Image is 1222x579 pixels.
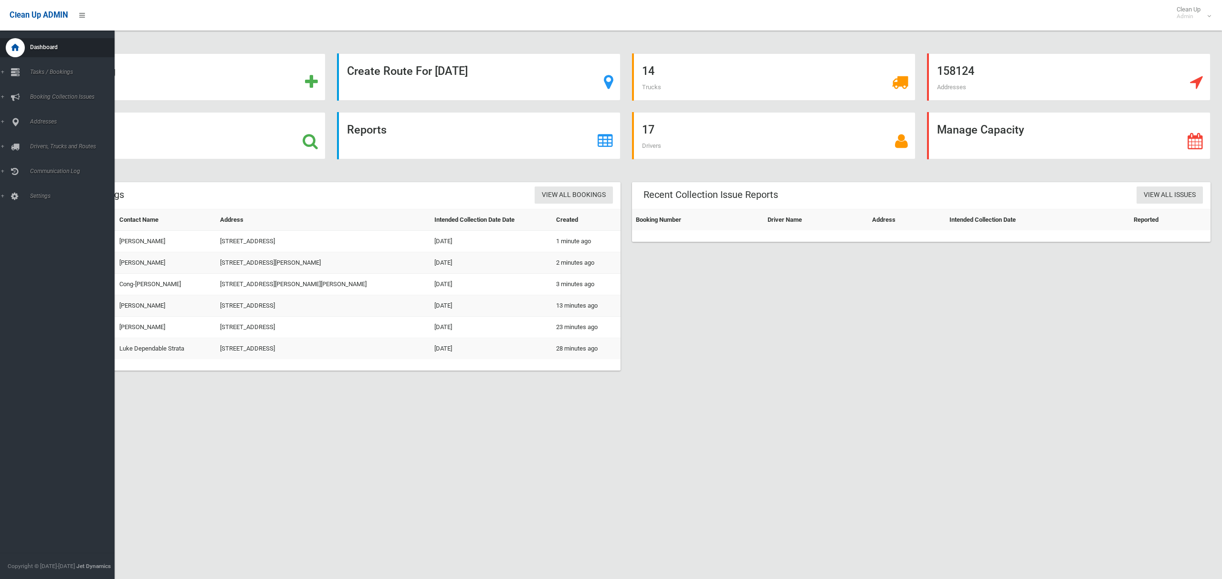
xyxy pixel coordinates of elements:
[27,44,115,51] span: Dashboard
[1130,209,1211,231] th: Reported
[337,112,621,159] a: Reports
[216,252,430,274] td: [STREET_ADDRESS][PERSON_NAME]
[42,112,326,159] a: Search
[27,143,115,150] span: Drivers, Trucks and Routes
[216,231,430,252] td: [STREET_ADDRESS]
[632,209,764,231] th: Booking Number
[27,168,115,175] span: Communication Log
[27,118,115,125] span: Addresses
[337,53,621,101] a: Create Route For [DATE]
[868,209,946,231] th: Address
[116,295,216,317] td: [PERSON_NAME]
[552,295,621,317] td: 13 minutes ago
[431,231,552,252] td: [DATE]
[552,231,621,252] td: 1 minute ago
[431,338,552,360] td: [DATE]
[116,252,216,274] td: [PERSON_NAME]
[927,112,1211,159] a: Manage Capacity
[552,317,621,338] td: 23 minutes ago
[552,209,621,231] th: Created
[8,563,75,569] span: Copyright © [DATE]-[DATE]
[116,317,216,338] td: [PERSON_NAME]
[431,252,552,274] td: [DATE]
[927,53,1211,101] a: 158124 Addresses
[431,274,552,295] td: [DATE]
[76,563,111,569] strong: Jet Dynamics
[116,338,216,360] td: Luke Dependable Strata
[937,83,966,91] span: Addresses
[535,186,613,204] a: View All Bookings
[216,338,430,360] td: [STREET_ADDRESS]
[552,274,621,295] td: 3 minutes ago
[216,274,430,295] td: [STREET_ADDRESS][PERSON_NAME][PERSON_NAME]
[642,123,654,136] strong: 17
[10,10,68,20] span: Clean Up ADMIN
[216,209,430,231] th: Address
[632,53,916,101] a: 14 Trucks
[1137,186,1203,204] a: View All Issues
[27,193,115,199] span: Settings
[116,274,216,295] td: Cong-[PERSON_NAME]
[347,64,468,78] strong: Create Route For [DATE]
[946,209,1130,231] th: Intended Collection Date
[642,142,661,149] span: Drivers
[216,317,430,338] td: [STREET_ADDRESS]
[937,123,1024,136] strong: Manage Capacity
[937,64,974,78] strong: 158124
[347,123,387,136] strong: Reports
[642,83,661,91] span: Trucks
[27,69,115,75] span: Tasks / Bookings
[216,295,430,317] td: [STREET_ADDRESS]
[27,93,115,100] span: Booking Collection Issues
[552,252,621,274] td: 2 minutes ago
[764,209,868,231] th: Driver Name
[116,209,216,231] th: Contact Name
[431,209,552,231] th: Intended Collection Date Date
[116,231,216,252] td: [PERSON_NAME]
[1172,6,1210,20] span: Clean Up
[552,338,621,360] td: 28 minutes ago
[431,295,552,317] td: [DATE]
[632,112,916,159] a: 17 Drivers
[431,317,552,338] td: [DATE]
[642,64,654,78] strong: 14
[1177,13,1201,20] small: Admin
[632,186,790,204] header: Recent Collection Issue Reports
[42,53,326,101] a: Add Booking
